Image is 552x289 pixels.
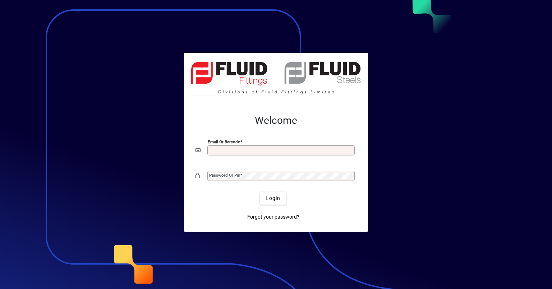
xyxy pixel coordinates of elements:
[195,115,356,127] h2: Welcome
[266,195,280,202] span: Login
[260,192,286,205] button: Login
[244,210,302,223] a: Forgot your password?
[247,213,299,221] span: Forgot your password?
[209,173,240,178] mat-label: Password or Pin
[208,139,240,144] mat-label: Email or Barcode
